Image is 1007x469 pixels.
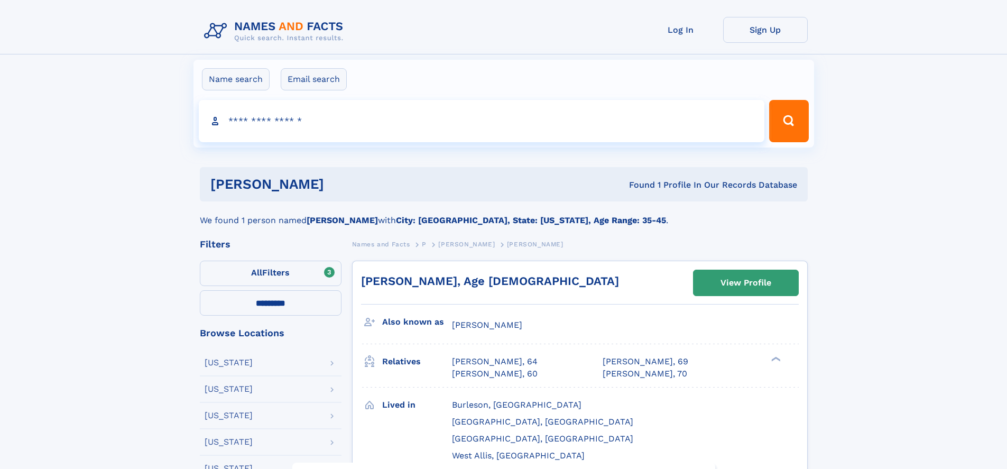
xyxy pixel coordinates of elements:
[769,100,808,142] button: Search Button
[382,396,452,414] h3: Lived in
[251,268,262,278] span: All
[452,434,633,444] span: [GEOGRAPHIC_DATA], [GEOGRAPHIC_DATA]
[720,271,771,295] div: View Profile
[452,368,538,380] a: [PERSON_NAME], 60
[200,201,808,227] div: We found 1 person named with .
[452,356,538,367] a: [PERSON_NAME], 64
[361,274,619,288] a: [PERSON_NAME], Age [DEMOGRAPHIC_DATA]
[382,353,452,371] h3: Relatives
[200,240,341,249] div: Filters
[769,356,781,363] div: ❯
[452,417,633,427] span: [GEOGRAPHIC_DATA], [GEOGRAPHIC_DATA]
[307,215,378,225] b: [PERSON_NAME]
[382,313,452,331] h3: Also known as
[694,270,798,296] a: View Profile
[205,411,253,420] div: [US_STATE]
[452,400,581,410] span: Burleson, [GEOGRAPHIC_DATA]
[452,320,522,330] span: [PERSON_NAME]
[438,241,495,248] span: [PERSON_NAME]
[200,261,341,286] label: Filters
[202,68,270,90] label: Name search
[639,17,723,43] a: Log In
[205,358,253,367] div: [US_STATE]
[438,237,495,251] a: [PERSON_NAME]
[723,17,808,43] a: Sign Up
[205,438,253,446] div: [US_STATE]
[476,179,797,191] div: Found 1 Profile In Our Records Database
[396,215,666,225] b: City: [GEOGRAPHIC_DATA], State: [US_STATE], Age Range: 35-45
[281,68,347,90] label: Email search
[199,100,765,142] input: search input
[603,368,687,380] a: [PERSON_NAME], 70
[452,450,585,461] span: West Allis, [GEOGRAPHIC_DATA]
[200,17,352,45] img: Logo Names and Facts
[422,241,427,248] span: P
[352,237,410,251] a: Names and Facts
[603,356,688,367] a: [PERSON_NAME], 69
[205,385,253,393] div: [US_STATE]
[507,241,563,248] span: [PERSON_NAME]
[200,328,341,338] div: Browse Locations
[210,178,477,191] h1: [PERSON_NAME]
[422,237,427,251] a: P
